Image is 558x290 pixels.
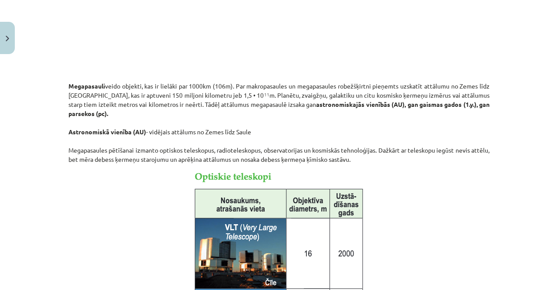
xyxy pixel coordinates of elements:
p: veido objekti, kas ir lielāki par 1000km (106m). Par makropasaules un megapasaules robežšķirtni p... [68,72,490,164]
strong: astronomiskajās vienībās (AU), gan gaismas gados (1.y.), gan parsekos (pc). [68,100,490,117]
img: icon-close-lesson-0947bae3869378f0d4975bcd49f059093ad1ed9edebbc8119c70593378902aed.svg [6,36,9,41]
strong: Megapasauli [68,82,105,90]
strong: Astronomiskā vienība (AU) [68,128,146,136]
sup: 11 [264,91,269,98]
